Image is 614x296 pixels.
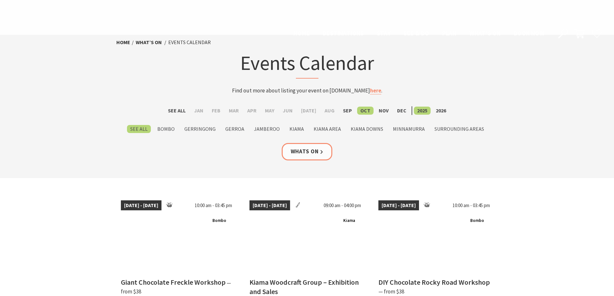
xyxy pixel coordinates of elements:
[282,143,333,160] a: Whats On
[279,107,296,115] label: Jun
[340,107,355,115] label: Sep
[414,107,431,115] label: 2025
[323,29,364,37] span: Destinations
[449,200,493,211] span: 10:00 am - 03:45 pm
[121,200,161,211] span: [DATE] - [DATE]
[222,125,248,133] label: Gerroa
[226,107,242,115] label: Mar
[390,125,428,133] label: Minnamurra
[244,107,260,115] label: Apr
[191,107,207,115] label: Jan
[347,125,386,133] label: Kiama Downs
[310,125,344,133] label: Kiama Area
[286,125,307,133] label: Kiama
[249,278,359,296] h4: Kiama Woodcraft Group – Exhibition and Sales
[191,200,235,211] span: 10:00 am - 03:45 pm
[404,29,429,37] span: See & Do
[433,107,449,115] label: 2026
[375,107,392,115] label: Nov
[469,29,501,37] span: What’s On
[154,125,178,133] label: Bombo
[378,200,419,211] span: [DATE] - [DATE]
[378,288,404,295] span: ⁠— from $38
[298,107,319,115] label: [DATE]
[378,278,490,287] h4: DIY Chocolate Rocky Road Workshop
[209,107,224,115] label: Feb
[181,125,219,133] label: Gerringong
[210,217,229,225] span: Bombo
[121,278,226,287] h4: Giant Chocolate Freckle Workshop
[394,107,410,115] label: Dec
[249,200,290,211] span: [DATE] - [DATE]
[251,125,283,133] label: Jamberoo
[357,107,374,115] label: Oct
[468,217,487,225] span: Bombo
[320,200,364,211] span: 09:00 am - 04:00 pm
[341,217,358,225] span: Kiama
[165,107,189,115] label: See All
[514,29,544,37] span: Book now
[262,107,278,115] label: May
[287,28,551,39] nav: Main Menu
[442,29,457,37] span: Plan
[181,86,434,95] p: Find out more about listing your event on [DOMAIN_NAME] .
[127,125,151,133] label: See All
[431,125,487,133] label: Surrounding Areas
[293,29,310,37] span: Home
[321,107,338,115] label: Aug
[370,87,381,94] a: here
[377,29,391,37] span: Stay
